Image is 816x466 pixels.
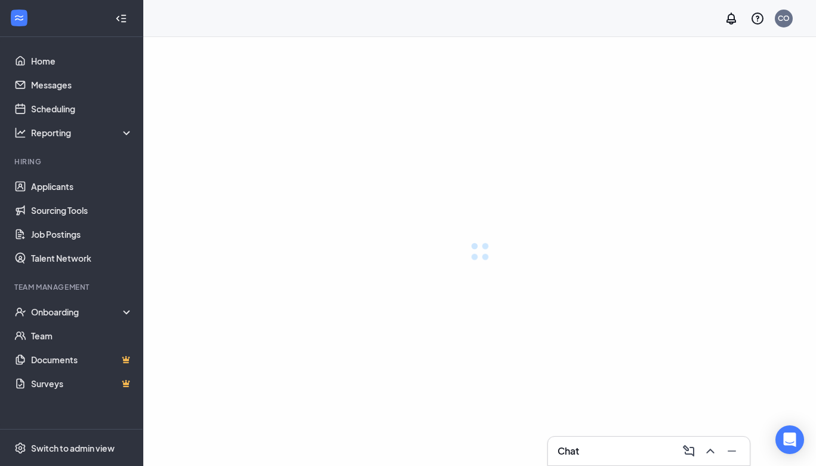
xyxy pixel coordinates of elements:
[31,222,133,246] a: Job Postings
[31,174,133,198] a: Applicants
[31,97,133,121] a: Scheduling
[31,442,115,454] div: Switch to admin view
[31,73,133,97] a: Messages
[31,348,133,372] a: DocumentsCrown
[31,246,133,270] a: Talent Network
[31,372,133,396] a: SurveysCrown
[31,49,133,73] a: Home
[724,11,738,26] svg: Notifications
[558,444,579,458] h3: Chat
[721,442,740,461] button: Minimize
[31,324,133,348] a: Team
[14,306,26,318] svg: UserCheck
[115,13,127,24] svg: Collapse
[775,425,804,454] div: Open Intercom Messenger
[31,198,133,222] a: Sourcing Tools
[682,444,696,458] svg: ComposeMessage
[778,13,790,23] div: CO
[31,306,134,318] div: Onboarding
[700,442,719,461] button: ChevronUp
[31,127,134,139] div: Reporting
[678,442,697,461] button: ComposeMessage
[703,444,718,458] svg: ChevronUp
[13,12,25,24] svg: WorkstreamLogo
[14,157,131,167] div: Hiring
[14,442,26,454] svg: Settings
[14,282,131,292] div: Team Management
[14,127,26,139] svg: Analysis
[750,11,765,26] svg: QuestionInfo
[725,444,739,458] svg: Minimize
